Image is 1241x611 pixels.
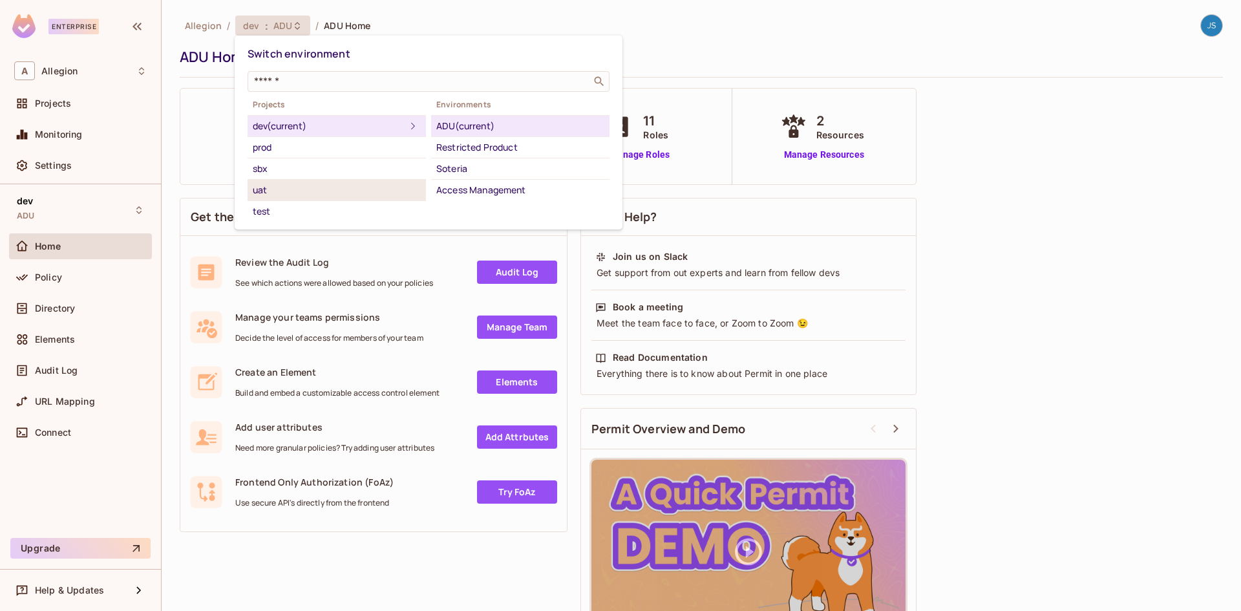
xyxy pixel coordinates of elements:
[253,204,421,219] div: test
[253,161,421,177] div: sbx
[436,140,604,155] div: Restricted Product
[248,100,426,110] span: Projects
[253,140,421,155] div: prod
[253,118,405,134] div: dev (current)
[436,161,604,177] div: Soteria
[248,47,350,61] span: Switch environment
[436,182,604,198] div: Access Management
[431,100,610,110] span: Environments
[253,182,421,198] div: uat
[436,118,604,134] div: ADU (current)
